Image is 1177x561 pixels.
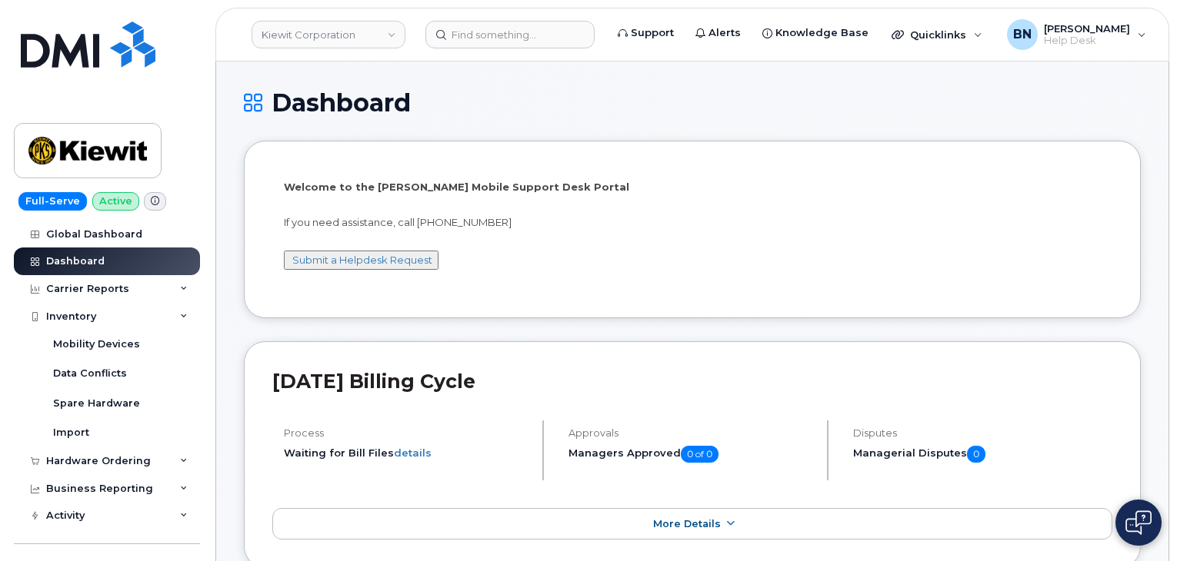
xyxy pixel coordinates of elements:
span: 0 of 0 [681,446,719,463]
h4: Process [284,427,529,439]
button: Submit a Helpdesk Request [284,251,438,270]
h5: Managerial Disputes [853,446,1112,463]
img: Open chat [1125,510,1152,535]
h4: Approvals [568,427,814,439]
li: Waiting for Bill Files [284,446,529,460]
span: 0 [967,446,985,463]
h5: Managers Approved [568,446,814,463]
h1: Dashboard [244,89,1141,116]
a: Submit a Helpdesk Request [292,254,432,266]
h2: [DATE] Billing Cycle [272,370,1112,393]
span: More Details [653,518,721,529]
a: details [394,446,432,459]
p: If you need assistance, call [PHONE_NUMBER] [284,215,1101,230]
h4: Disputes [853,427,1112,439]
p: Welcome to the [PERSON_NAME] Mobile Support Desk Portal [284,180,1101,194]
